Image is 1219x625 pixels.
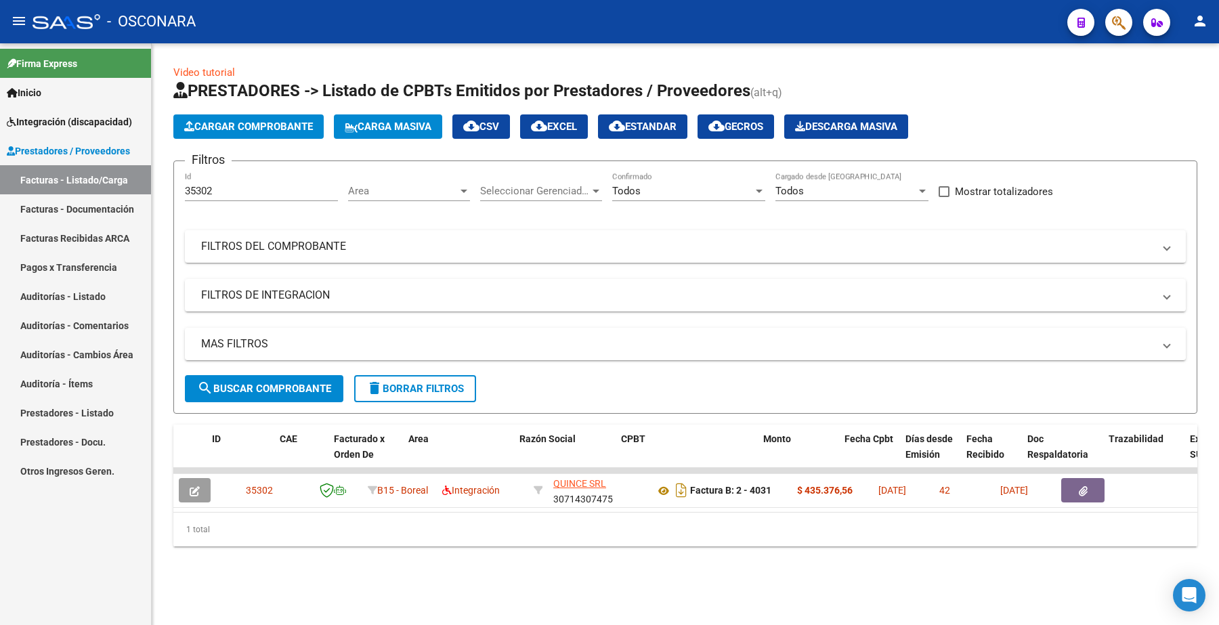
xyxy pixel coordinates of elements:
button: Buscar Comprobante [185,375,343,402]
datatable-header-cell: Monto [758,425,839,484]
datatable-header-cell: Fecha Cpbt [839,425,900,484]
span: Inicio [7,85,41,100]
span: Integración (discapacidad) [7,114,132,129]
button: Gecros [698,114,774,139]
h3: Filtros [185,150,232,169]
span: (alt+q) [750,86,782,99]
span: Borrar Filtros [366,383,464,395]
button: Estandar [598,114,687,139]
span: Fecha Recibido [966,433,1004,460]
span: Fecha Cpbt [844,433,893,444]
mat-icon: search [197,380,213,396]
span: Facturado x Orden De [334,433,385,460]
button: Descarga Masiva [784,114,908,139]
span: Todos [775,185,804,197]
span: Estandar [609,121,677,133]
span: [DATE] [1000,485,1028,496]
mat-panel-title: FILTROS DEL COMPROBANTE [201,239,1153,254]
span: 42 [939,485,950,496]
app-download-masive: Descarga masiva de comprobantes (adjuntos) [784,114,908,139]
button: Cargar Comprobante [173,114,324,139]
strong: Factura B: 2 - 4031 [690,486,771,496]
button: Borrar Filtros [354,375,476,402]
span: Trazabilidad [1109,433,1163,444]
mat-icon: person [1192,13,1208,29]
span: Monto [763,433,791,444]
span: PRESTADORES -> Listado de CPBTs Emitidos por Prestadores / Proveedores [173,81,750,100]
mat-expansion-panel-header: FILTROS DEL COMPROBANTE [185,230,1186,263]
span: Firma Express [7,56,77,71]
mat-icon: cloud_download [463,118,479,134]
span: CAE [280,433,297,444]
span: CSV [463,121,499,133]
mat-panel-title: MAS FILTROS [201,337,1153,351]
span: - OSCONARA [107,7,196,37]
span: B15 - Boreal [377,485,428,496]
div: 1 total [173,513,1197,546]
mat-icon: cloud_download [708,118,725,134]
span: Días desde Emisión [905,433,953,460]
span: EXCEL [531,121,577,133]
div: 30714307475 [553,476,644,504]
span: [DATE] [878,485,906,496]
mat-icon: cloud_download [531,118,547,134]
span: ID [212,433,221,444]
div: Open Intercom Messenger [1173,579,1205,611]
span: Doc Respaldatoria [1027,433,1088,460]
datatable-header-cell: CPBT [616,425,758,484]
span: CPBT [621,433,645,444]
span: Descarga Masiva [795,121,897,133]
strong: $ 435.376,56 [797,485,853,496]
span: Buscar Comprobante [197,383,331,395]
mat-expansion-panel-header: FILTROS DE INTEGRACION [185,279,1186,311]
datatable-header-cell: Trazabilidad [1103,425,1184,484]
button: Carga Masiva [334,114,442,139]
mat-panel-title: FILTROS DE INTEGRACION [201,288,1153,303]
span: Cargar Comprobante [184,121,313,133]
span: Area [348,185,458,197]
span: QUINCE SRL [553,478,606,489]
span: Mostrar totalizadores [955,184,1053,200]
a: Video tutorial [173,66,235,79]
mat-icon: cloud_download [609,118,625,134]
span: Prestadores / Proveedores [7,144,130,158]
datatable-header-cell: Doc Respaldatoria [1022,425,1103,484]
button: EXCEL [520,114,588,139]
datatable-header-cell: Fecha Recibido [961,425,1022,484]
mat-icon: delete [366,380,383,396]
span: Razón Social [519,433,576,444]
span: Carga Masiva [345,121,431,133]
span: Gecros [708,121,763,133]
datatable-header-cell: Días desde Emisión [900,425,961,484]
mat-expansion-panel-header: MAS FILTROS [185,328,1186,360]
datatable-header-cell: CAE [274,425,328,484]
span: Integración [442,485,500,496]
span: 35302 [246,485,273,496]
datatable-header-cell: Area [403,425,494,484]
span: Todos [612,185,641,197]
datatable-header-cell: Razón Social [514,425,616,484]
span: Seleccionar Gerenciador [480,185,590,197]
datatable-header-cell: ID [207,425,274,484]
i: Descargar documento [672,479,690,501]
span: Area [408,433,429,444]
button: CSV [452,114,510,139]
mat-icon: menu [11,13,27,29]
datatable-header-cell: Facturado x Orden De [328,425,403,484]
